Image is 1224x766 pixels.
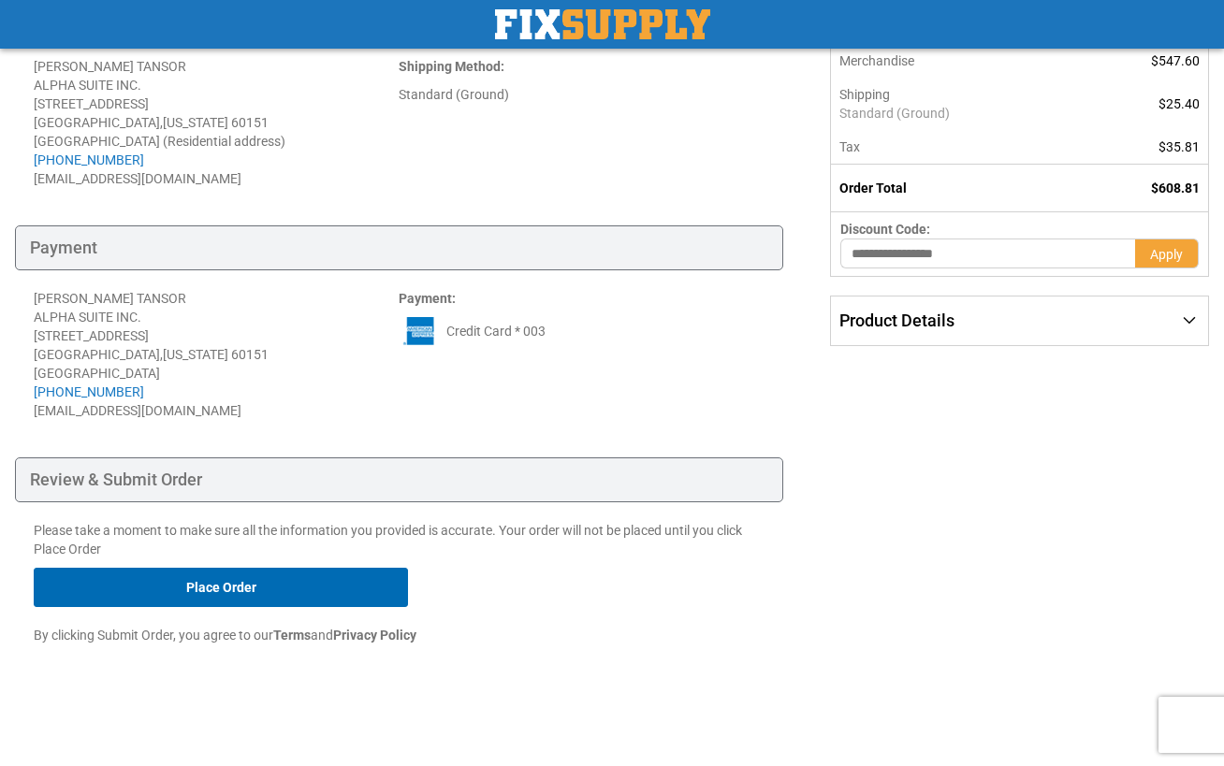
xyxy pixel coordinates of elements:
span: [EMAIL_ADDRESS][DOMAIN_NAME] [34,403,241,418]
span: [US_STATE] [163,347,228,362]
img: ae.png [399,317,442,345]
address: [PERSON_NAME] TANSOR ALPHA SUITE INC. [STREET_ADDRESS] [GEOGRAPHIC_DATA] , 60151 [GEOGRAPHIC_DATA... [34,57,399,188]
strong: : [399,291,456,306]
strong: Privacy Policy [333,628,416,643]
img: Fix Industrial Supply [495,9,710,39]
button: Place Order [34,568,408,607]
strong: Terms [273,628,311,643]
p: Please take a moment to make sure all the information you provided is accurate. Your order will n... [34,521,765,558]
th: Merchandise [830,44,1079,78]
span: Discount Code: [840,222,930,237]
th: Tax [830,130,1079,165]
a: [PHONE_NUMBER] [34,152,144,167]
span: [EMAIL_ADDRESS][DOMAIN_NAME] [34,171,241,186]
span: Standard (Ground) [839,104,1071,123]
span: $25.40 [1158,96,1200,111]
div: Standard (Ground) [399,85,764,104]
span: Payment [399,291,452,306]
span: [US_STATE] [163,115,228,130]
span: Shipping [839,87,890,102]
p: By clicking Submit Order, you agree to our and [34,626,765,644]
strong: Order Total [839,181,907,195]
div: Review & Submit Order [15,457,783,502]
span: Apply [1150,247,1183,262]
span: Product Details [839,311,954,330]
span: $547.60 [1151,53,1200,68]
a: store logo [495,9,710,39]
button: Apply [1135,238,1199,268]
span: $608.81 [1151,181,1200,195]
span: $35.81 [1158,139,1200,154]
span: Shipping Method [399,59,501,74]
div: Payment [15,225,783,270]
strong: : [399,59,504,74]
div: Credit Card * 003 [399,317,764,345]
div: [PERSON_NAME] TANSOR ALPHA SUITE INC. [STREET_ADDRESS] [GEOGRAPHIC_DATA] , 60151 [GEOGRAPHIC_DATA] [34,289,399,401]
a: [PHONE_NUMBER] [34,384,144,399]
